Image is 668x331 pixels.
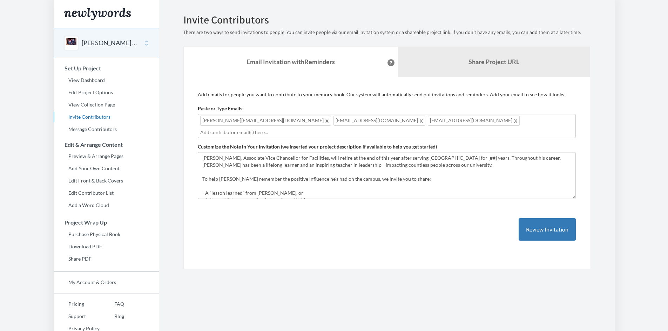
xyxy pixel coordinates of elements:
[54,254,159,264] a: Share PDF
[54,299,100,309] a: Pricing
[82,39,139,48] button: [PERSON_NAME] Retirement
[333,116,425,126] span: [EMAIL_ADDRESS][DOMAIN_NAME]
[64,8,131,20] img: Newlywords logo
[54,277,159,288] a: My Account & Orders
[54,175,159,186] a: Edit Front & Back Covers
[54,219,159,226] h3: Project Wrap Up
[198,143,437,150] label: Customize the Note in Your Invitation (we inserted your project description if available to help ...
[54,124,159,135] a: Message Contributors
[54,163,159,174] a: Add Your Own Content
[54,151,159,161] a: Preview & Arrange Pages
[54,311,100,322] a: Support
[183,14,590,26] h2: Invite Contributors
[100,311,124,322] a: Blog
[54,229,159,240] a: Purchase Physical Book
[198,152,576,199] textarea: [PERSON_NAME], Associate Vice Chancellor for Facilities, will retire at the end of this year afte...
[54,75,159,85] a: View Dashboard
[200,116,331,126] span: [PERSON_NAME][EMAIL_ADDRESS][DOMAIN_NAME]
[54,112,159,122] a: Invite Contributors
[54,99,159,110] a: View Collection Page
[468,58,519,65] b: Share Project URL
[428,116,520,126] span: [EMAIL_ADDRESS][DOMAIN_NAME]
[54,65,159,71] h3: Set Up Project
[183,29,590,36] p: There are two ways to send invitations to people. You can invite people via our email invitation ...
[54,241,159,252] a: Download PDF
[54,142,159,148] h3: Edit & Arrange Content
[54,188,159,198] a: Edit Contributor List
[54,200,159,211] a: Add a Word Cloud
[198,91,576,98] p: Add emails for people you want to contribute to your memory book. Our system will automatically s...
[200,129,573,136] input: Add contributor email(s) here...
[519,218,576,241] button: Review Invitation
[100,299,124,309] a: FAQ
[247,58,335,65] strong: Email Invitation with Reminders
[198,105,244,112] label: Paste or Type Emails:
[54,87,159,98] a: Edit Project Options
